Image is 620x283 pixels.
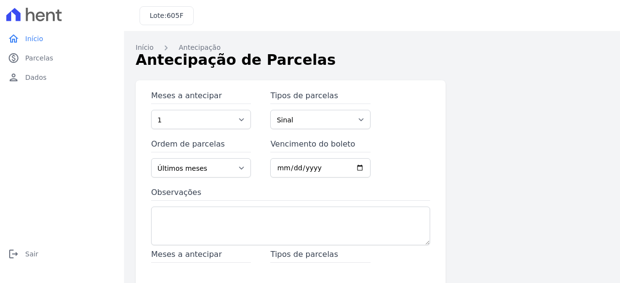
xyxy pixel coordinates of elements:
nav: Breadcrumb [136,43,608,53]
span: Tipos de parcelas [270,249,370,263]
label: Vencimento do boleto [270,138,370,152]
span: Parcelas [25,53,53,63]
span: Dados [25,73,46,82]
h3: Lote: [150,11,184,21]
label: Tipos de parcelas [270,90,370,104]
a: logoutSair [4,244,120,264]
i: person [8,72,19,83]
h1: Antecipação de Parcelas [136,49,608,71]
label: Meses a antecipar [151,90,251,104]
label: Ordem de parcelas [151,138,251,152]
span: Início [25,34,43,44]
span: 605F [167,12,184,19]
span: Sair [25,249,38,259]
a: Antecipação [179,43,220,53]
i: paid [8,52,19,64]
span: Meses a antecipar [151,249,251,263]
a: personDados [4,68,120,87]
a: homeInício [4,29,120,48]
i: home [8,33,19,45]
label: Observações [151,187,430,201]
a: paidParcelas [4,48,120,68]
a: Início [136,43,154,53]
i: logout [8,248,19,260]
